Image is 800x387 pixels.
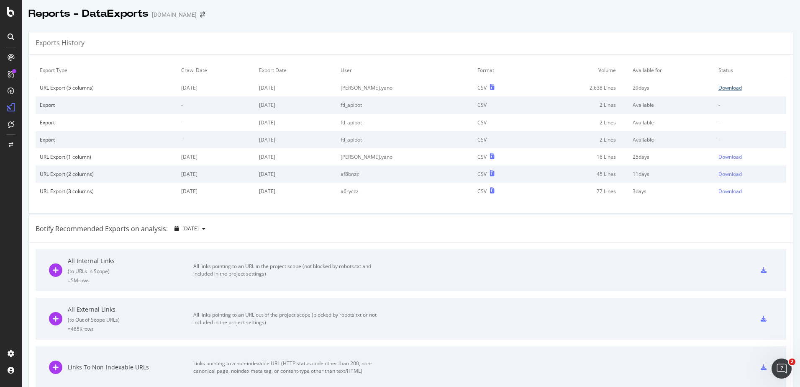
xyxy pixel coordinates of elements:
td: 29 days [628,79,714,97]
td: CSV [473,131,531,148]
a: Download [718,170,782,178]
div: Export [40,101,173,108]
td: - [177,131,255,148]
a: Download [718,153,782,160]
td: CSV [473,114,531,131]
td: 2 Lines [531,114,629,131]
div: Available [633,136,710,143]
div: All links pointing to an URL in the project scope (not blocked by robots.txt and included in the ... [193,263,382,278]
td: Export Date [255,62,336,79]
td: [DATE] [177,183,255,200]
td: a6ryczz [336,183,473,200]
div: = 465K rows [68,325,193,333]
div: CSV [477,170,487,178]
td: 2 Lines [531,131,629,148]
td: 16 Lines [531,148,629,165]
div: Export [40,136,173,143]
div: = 5M rows [68,277,193,284]
div: All External Links [68,305,193,314]
div: arrow-right-arrow-left [200,12,205,18]
td: - [177,96,255,114]
td: 2 Lines [531,96,629,114]
td: [DATE] [255,114,336,131]
td: [PERSON_NAME].yano [336,79,473,97]
div: URL Export (1 column) [40,153,173,160]
button: [DATE] [171,222,209,235]
div: Botify Recommended Exports on analysis: [36,224,168,234]
td: CSV [473,96,531,114]
div: Download [718,188,742,195]
a: Download [718,188,782,195]
td: [DATE] [177,148,255,165]
span: 2 [789,359,795,365]
td: Format [473,62,531,79]
a: Download [718,84,782,91]
td: [DATE] [177,79,255,97]
div: URL Export (5 columns) [40,84,173,91]
iframe: Intercom live chat [772,359,792,379]
td: [DATE] [255,183,336,200]
td: Status [714,62,786,79]
div: Download [718,153,742,160]
td: - [714,131,786,148]
td: [DATE] [255,79,336,97]
span: 2025 Sep. 17th [182,225,199,232]
div: Reports - DataExports [28,7,149,21]
td: Export Type [36,62,177,79]
div: Links pointing to a non-indexable URL (HTTP status code other than 200, non-canonical page, noind... [193,360,382,375]
td: - [714,96,786,114]
div: csv-export [761,316,767,322]
div: Links To Non-Indexable URLs [68,363,193,372]
td: 3 days [628,183,714,200]
div: CSV [477,84,487,91]
td: ftl_apibot [336,114,473,131]
td: ftl_apibot [336,131,473,148]
td: [DATE] [255,131,336,148]
div: [DOMAIN_NAME] [152,10,197,19]
td: [PERSON_NAME].yano [336,148,473,165]
div: All Internal Links [68,257,193,265]
td: 11 days [628,165,714,183]
div: CSV [477,188,487,195]
div: csv-export [761,267,767,273]
td: ftl_apibot [336,96,473,114]
td: Crawl Date [177,62,255,79]
td: [DATE] [255,165,336,183]
div: All links pointing to an URL out of the project scope (blocked by robots.txt or not included in t... [193,311,382,326]
div: ( to Out of Scope URLs ) [68,316,193,323]
td: - [714,114,786,131]
div: Download [718,170,742,178]
div: URL Export (3 columns) [40,188,173,195]
div: Available [633,101,710,108]
td: 25 days [628,148,714,165]
div: Download [718,84,742,91]
td: User [336,62,473,79]
div: csv-export [761,364,767,370]
td: [DATE] [255,96,336,114]
td: [DATE] [255,148,336,165]
div: URL Export (2 columns) [40,170,173,178]
div: Available [633,119,710,126]
td: 2,638 Lines [531,79,629,97]
td: Available for [628,62,714,79]
div: Exports History [36,38,85,48]
td: [DATE] [177,165,255,183]
td: af8bnzz [336,165,473,183]
div: ( to URLs in Scope ) [68,268,193,275]
td: 77 Lines [531,183,629,200]
td: 45 Lines [531,165,629,183]
td: - [177,114,255,131]
div: Export [40,119,173,126]
div: CSV [477,153,487,160]
td: Volume [531,62,629,79]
